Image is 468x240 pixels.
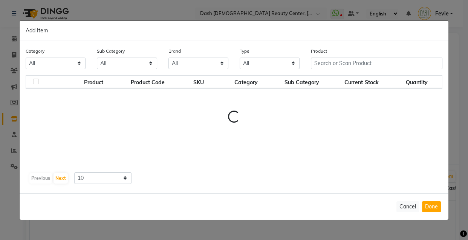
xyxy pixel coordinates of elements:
th: Sub Category [272,76,332,88]
th: Product [69,76,118,88]
th: Product Code [118,76,177,88]
button: Next [54,173,68,184]
th: Category [220,76,272,88]
div: Add Item [20,21,448,41]
button: Cancel [396,201,419,212]
label: Brand [168,48,181,55]
th: SKU [177,76,220,88]
button: Done [422,201,441,212]
label: Type [240,48,249,55]
input: Search or Scan Product [311,58,442,69]
label: Sub Category [97,48,125,55]
label: Product [311,48,327,55]
th: Quantity [391,76,442,88]
label: Category [26,48,44,55]
th: Current Stock [332,76,392,88]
